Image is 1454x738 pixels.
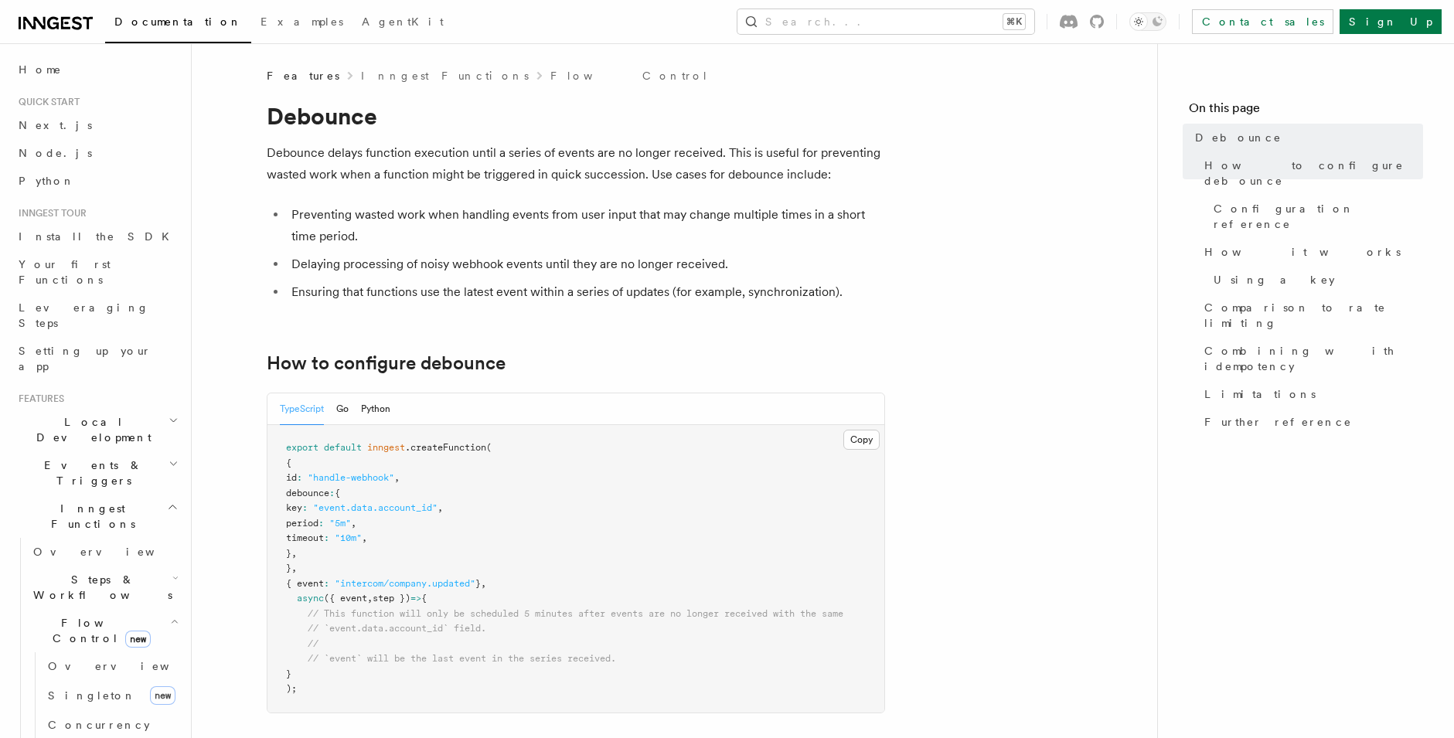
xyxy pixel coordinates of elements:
a: Documentation [105,5,251,43]
span: : [329,488,335,498]
span: Documentation [114,15,242,28]
kbd: ⌘K [1003,14,1025,29]
span: , [291,563,297,573]
a: Further reference [1198,408,1423,436]
a: Next.js [12,111,182,139]
span: : [297,472,302,483]
button: Flow Controlnew [27,609,182,652]
span: timeout [286,532,324,543]
span: Leveraging Steps [19,301,149,329]
span: "handle-webhook" [308,472,394,483]
a: Inngest Functions [361,68,529,83]
span: Using a key [1214,272,1335,287]
a: Limitations [1198,380,1423,408]
a: Configuration reference [1207,195,1423,238]
span: Flow Control [27,615,170,646]
span: Next.js [19,119,92,131]
a: Singletonnew [42,680,182,711]
span: id [286,472,297,483]
span: new [150,686,175,705]
span: , [394,472,400,483]
span: "5m" [329,518,351,529]
span: Inngest tour [12,207,87,219]
a: How it works [1198,238,1423,266]
a: Sign Up [1340,9,1442,34]
span: Node.js [19,147,92,159]
a: How to configure debounce [267,352,506,374]
span: async [297,593,324,604]
a: Your first Functions [12,250,182,294]
span: Overview [33,546,192,558]
h1: Debounce [267,102,885,130]
h4: On this page [1189,99,1423,124]
span: default [324,442,362,453]
span: ({ event [324,593,367,604]
span: , [362,532,367,543]
span: } [286,668,291,679]
span: Setting up your app [19,345,152,372]
a: Overview [27,538,182,566]
span: { [335,488,340,498]
span: How it works [1204,244,1401,260]
button: Steps & Workflows [27,566,182,609]
a: Examples [251,5,352,42]
a: Comparison to rate limiting [1198,294,1423,337]
span: Limitations [1204,386,1316,402]
span: // `event.data.account_id` field. [308,623,486,634]
span: , [367,593,373,604]
span: : [324,532,329,543]
span: // This function will only be scheduled 5 minutes after events are no longer received with the same [308,608,843,619]
span: , [481,578,486,589]
span: Python [19,175,75,187]
span: // [308,638,318,649]
span: Features [267,68,339,83]
span: : [302,502,308,513]
span: Singleton [48,689,136,702]
p: Debounce delays function execution until a series of events are no longer received. This is usefu... [267,142,885,185]
span: : [324,578,329,589]
span: ); [286,683,297,694]
li: Preventing wasted work when handling events from user input that may change multiple times in a s... [287,204,885,247]
span: Steps & Workflows [27,572,172,603]
button: Copy [843,430,880,450]
a: Python [12,167,182,195]
span: { event [286,578,324,589]
a: Debounce [1189,124,1423,151]
span: Features [12,393,64,405]
span: How to configure debounce [1204,158,1423,189]
span: Combining with idempotency [1204,343,1423,374]
span: } [286,563,291,573]
span: Concurrency [48,719,150,731]
a: Using a key [1207,266,1423,294]
span: step }) [373,593,410,604]
span: Quick start [12,96,80,108]
a: AgentKit [352,5,453,42]
span: period [286,518,318,529]
a: Leveraging Steps [12,294,182,337]
a: Contact sales [1192,9,1333,34]
span: export [286,442,318,453]
span: "event.data.account_id" [313,502,438,513]
span: } [475,578,481,589]
span: key [286,502,302,513]
button: Python [361,393,390,425]
a: How to configure debounce [1198,151,1423,195]
span: Inngest Functions [12,501,167,532]
span: AgentKit [362,15,444,28]
li: Delaying processing of noisy webhook events until they are no longer received. [287,253,885,275]
span: ( [486,442,492,453]
span: Home [19,62,62,77]
button: Toggle dark mode [1129,12,1166,31]
span: , [291,548,297,559]
span: Events & Triggers [12,457,169,488]
li: Ensuring that functions use the latest event within a series of updates (for example, synchroniza... [287,281,885,303]
span: inngest [367,442,405,453]
span: Further reference [1204,414,1352,430]
a: Combining with idempotency [1198,337,1423,380]
button: Go [336,393,349,425]
button: Search...⌘K [737,9,1034,34]
span: Local Development [12,414,169,445]
a: Overview [42,652,182,680]
span: new [125,631,151,648]
span: debounce [286,488,329,498]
